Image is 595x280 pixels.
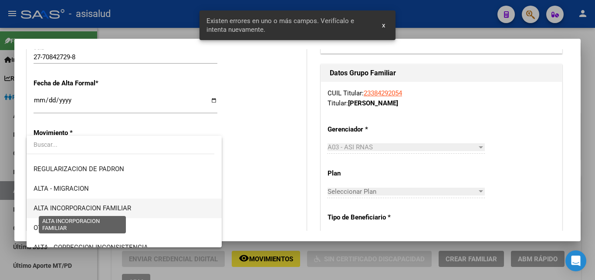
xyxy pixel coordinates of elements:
span: ALTA INCORPORACION FAMILIAR [34,204,131,212]
span: OTROS [34,224,54,232]
span: ALTA - MIGRACION [34,185,89,192]
span: REGULARIZACION DE PADRON [34,165,124,173]
div: Open Intercom Messenger [565,250,586,271]
span: ALTA - CORRECCION INCONSISTENCIA [34,243,148,251]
